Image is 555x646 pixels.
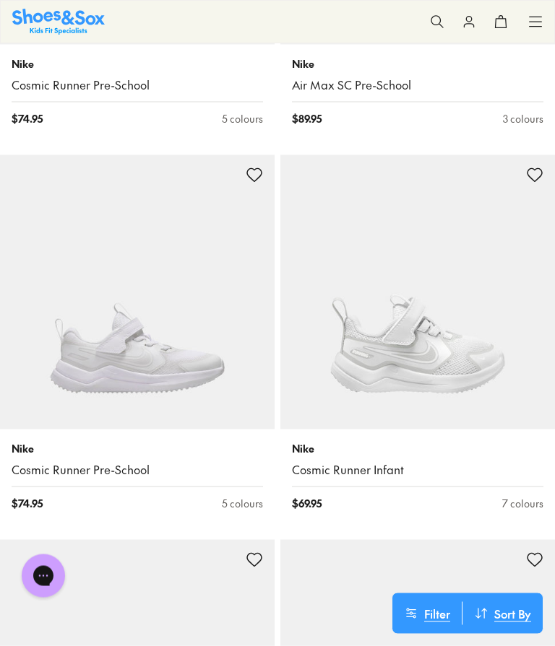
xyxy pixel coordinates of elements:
[292,77,543,93] a: Air Max SC Pre-School
[494,605,531,622] span: Sort By
[12,56,263,71] p: Nike
[12,441,263,456] p: Nike
[12,462,263,478] a: Cosmic Runner Pre-School
[292,56,543,71] p: Nike
[292,462,543,478] a: Cosmic Runner Infant
[503,111,543,126] div: 3 colours
[12,9,105,34] a: Shoes & Sox
[462,602,543,625] button: Sort By
[222,496,263,511] div: 5 colours
[222,111,263,126] div: 5 colours
[12,111,43,126] span: $ 74.95
[292,441,543,456] p: Nike
[392,602,462,625] button: Filter
[502,496,543,511] div: 7 colours
[292,111,322,126] span: $ 89.95
[14,549,72,603] iframe: Gorgias live chat messenger
[12,77,263,93] a: Cosmic Runner Pre-School
[12,496,43,511] span: $ 74.95
[12,9,105,34] img: SNS_Logo_Responsive.svg
[292,496,322,511] span: $ 69.95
